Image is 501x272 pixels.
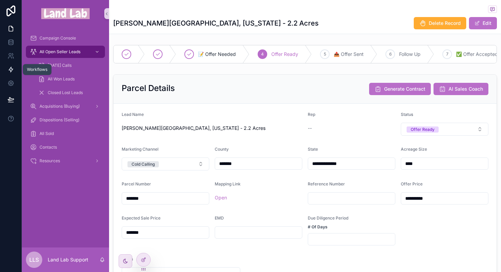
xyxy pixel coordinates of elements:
span: County [215,147,229,152]
span: Closed Lost Leads [48,90,83,95]
span: Resources [40,158,60,164]
button: AI Sales Coach [434,83,488,95]
span: Contacts [40,145,57,150]
a: Dispositions (Selling) [26,114,105,126]
span: Rep [308,112,315,117]
span: -- [308,125,312,132]
span: Lead Name [122,112,144,117]
span: [DATE] Calls [48,63,72,68]
div: Workflows [27,67,47,72]
span: Mapping Link [215,181,241,186]
span: Expected Sale Price [122,215,161,221]
span: All Won Leads [48,76,75,82]
a: Campaign Console [26,32,105,44]
a: Closed Lost Leads [34,87,105,99]
h1: [PERSON_NAME][GEOGRAPHIC_DATA], [US_STATE] - 2.2 Acres [113,18,319,28]
span: 5 [324,51,326,57]
span: AI Sales Coach [449,86,483,92]
span: EMD [215,215,224,221]
span: 7 [446,51,449,57]
span: Dispositions (Selling) [40,117,79,123]
span: 📝 Offer Needed [198,51,236,58]
span: Marketing Channel [122,147,158,152]
span: Parcel Number [122,181,151,186]
span: Follow Up [399,51,421,58]
p: Land Lab Support [48,256,88,263]
a: Acquisitions (Buying) [26,100,105,112]
strong: # Of Days [308,224,328,230]
span: Due Diligence Period [308,215,348,221]
a: All Sold [26,127,105,140]
div: Cold Calling [132,161,155,167]
span: Generate Contract [384,86,425,92]
button: Delete Record [414,17,466,29]
span: Reference Number [308,181,345,186]
span: All Sold [40,131,54,136]
a: Resources [26,155,105,167]
span: Acreage Size [401,147,427,152]
a: Contacts [26,141,105,153]
a: [DATE] Calls [34,59,105,72]
a: All Open Seller Leads [26,46,105,58]
img: App logo [41,8,90,19]
div: scrollable content [22,27,109,176]
h2: Parcel Details [122,83,175,94]
span: 6 [389,51,392,57]
button: Edit [469,17,497,29]
span: All Open Seller Leads [40,49,80,55]
a: Open [215,195,227,200]
button: Select Button [401,123,488,136]
span: ✅ Offer Accepted [456,51,498,58]
span: Offer Price [401,181,423,186]
span: State [308,147,318,152]
span: 📤 Offer Sent [334,51,364,58]
span: Offer Ready [271,51,298,58]
button: Select Button [122,157,209,170]
span: Status [401,112,413,117]
div: Offer Ready [411,126,435,133]
button: Generate Contract [369,83,431,95]
span: Campaign Console [40,35,76,41]
a: All Won Leads [34,73,105,85]
span: 4 [261,51,264,57]
span: LLS [29,256,39,264]
span: Delete Record [429,20,461,27]
span: Acquisitions (Buying) [40,104,80,109]
span: [PERSON_NAME][GEOGRAPHIC_DATA], [US_STATE] - 2.2 Acres [122,125,302,132]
